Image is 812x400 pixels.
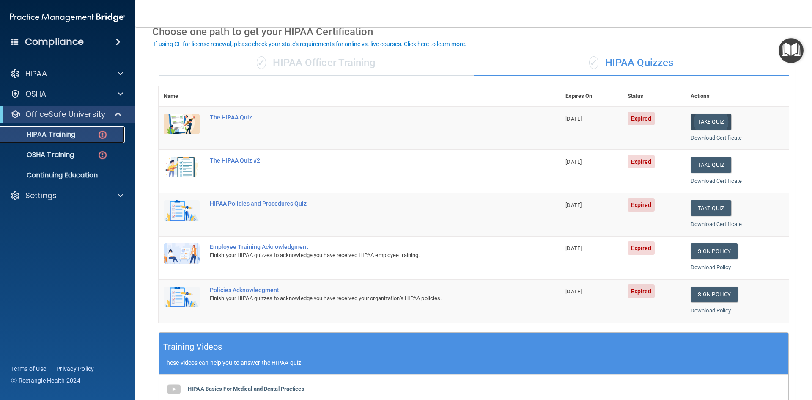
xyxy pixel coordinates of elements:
[163,339,222,354] h5: Training Videos
[686,86,789,107] th: Actions
[10,9,125,26] img: PMB logo
[97,130,108,140] img: danger-circle.6113f641.png
[628,284,655,298] span: Expired
[188,386,304,392] b: HIPAA Basics For Medical and Dental Practices
[25,69,47,79] p: HIPAA
[5,151,74,159] p: OSHA Training
[691,114,731,130] button: Take Quiz
[152,19,795,44] div: Choose one path to get your HIPAA Certification
[474,50,789,76] div: HIPAA Quizzes
[691,157,731,173] button: Take Quiz
[159,86,205,107] th: Name
[565,288,582,295] span: [DATE]
[691,135,742,141] a: Download Certificate
[56,364,94,373] a: Privacy Policy
[779,38,804,63] button: Open Resource Center
[10,69,123,79] a: HIPAA
[11,376,80,385] span: Ⓒ Rectangle Health 2024
[210,287,518,293] div: Policies Acknowledgment
[25,109,105,119] p: OfficeSafe University
[10,89,123,99] a: OSHA
[10,190,123,201] a: Settings
[210,114,518,121] div: The HIPAA Quiz
[210,243,518,250] div: Employee Training Acknowledgment
[10,109,123,119] a: OfficeSafe University
[25,36,84,48] h4: Compliance
[691,264,731,270] a: Download Policy
[25,190,57,201] p: Settings
[666,340,802,374] iframe: Drift Widget Chat Controller
[210,200,518,207] div: HIPAA Policies and Procedures Quiz
[691,287,738,302] a: Sign Policy
[152,40,468,48] button: If using CE for license renewal, please check your state's requirements for online vs. live cours...
[628,198,655,212] span: Expired
[565,245,582,251] span: [DATE]
[97,150,108,160] img: danger-circle.6113f641.png
[210,250,518,260] div: Finish your HIPAA quizzes to acknowledge you have received HIPAA employee training.
[623,86,686,107] th: Status
[628,241,655,255] span: Expired
[163,359,784,366] p: These videos can help you to answer the HIPAA quiz
[11,364,46,373] a: Terms of Use
[165,381,182,398] img: gray_youtube_icon.38fcd6cc.png
[565,159,582,165] span: [DATE]
[210,157,518,164] div: The HIPAA Quiz #2
[691,200,731,216] button: Take Quiz
[5,171,121,179] p: Continuing Education
[628,112,655,125] span: Expired
[25,89,47,99] p: OSHA
[560,86,622,107] th: Expires On
[5,130,75,139] p: HIPAA Training
[154,41,466,47] div: If using CE for license renewal, please check your state's requirements for online vs. live cours...
[210,293,518,303] div: Finish your HIPAA quizzes to acknowledge you have received your organization’s HIPAA policies.
[628,155,655,168] span: Expired
[691,178,742,184] a: Download Certificate
[565,202,582,208] span: [DATE]
[257,56,266,69] span: ✓
[565,116,582,122] span: [DATE]
[589,56,598,69] span: ✓
[691,221,742,227] a: Download Certificate
[691,307,731,314] a: Download Policy
[691,243,738,259] a: Sign Policy
[159,50,474,76] div: HIPAA Officer Training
